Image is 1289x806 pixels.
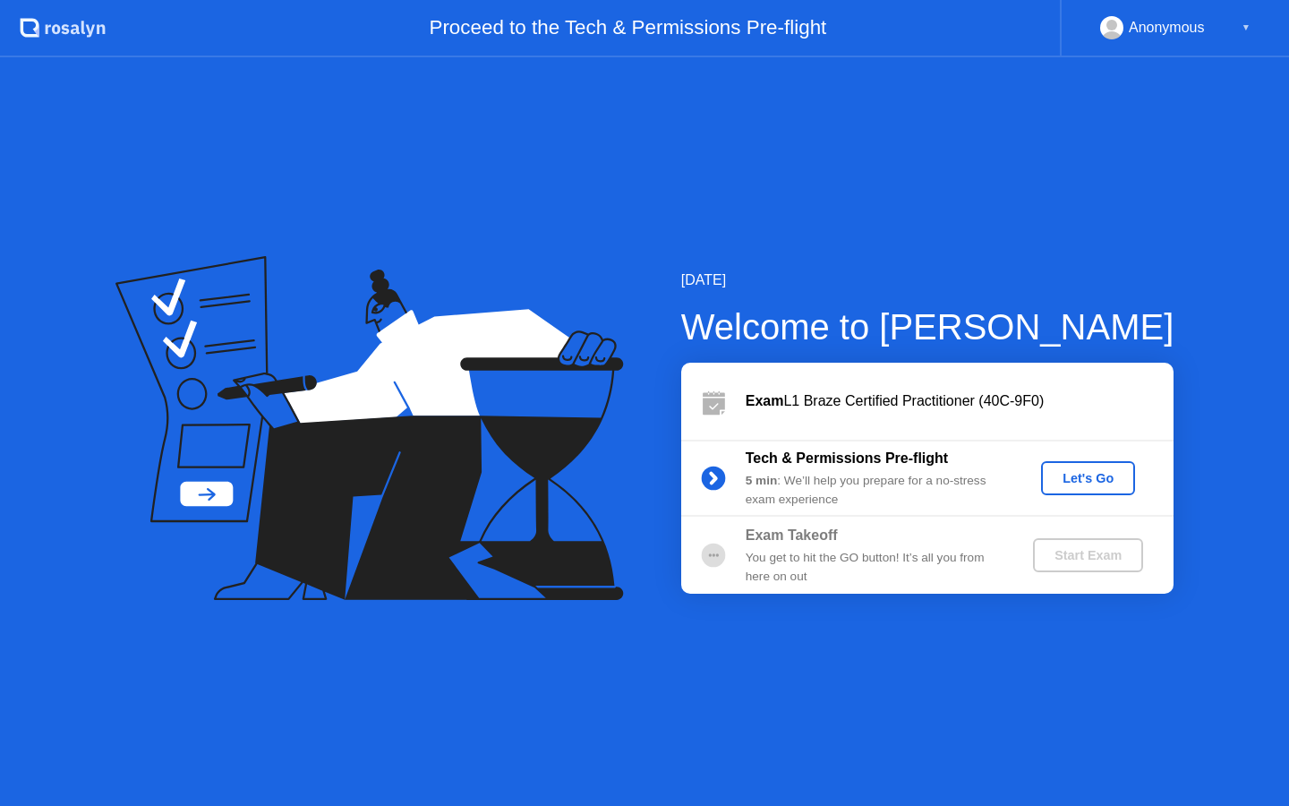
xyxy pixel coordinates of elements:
b: Exam [746,393,784,408]
b: Tech & Permissions Pre-flight [746,450,948,466]
div: Anonymous [1129,16,1205,39]
div: Start Exam [1040,548,1136,562]
div: L1 Braze Certified Practitioner (40C-9F0) [746,390,1174,412]
div: ▼ [1242,16,1251,39]
button: Start Exam [1033,538,1143,572]
div: Let's Go [1048,471,1128,485]
b: 5 min [746,474,778,487]
div: You get to hit the GO button! It’s all you from here on out [746,549,1003,586]
div: : We’ll help you prepare for a no-stress exam experience [746,472,1003,509]
div: [DATE] [681,270,1174,291]
button: Let's Go [1041,461,1135,495]
b: Exam Takeoff [746,527,838,543]
div: Welcome to [PERSON_NAME] [681,300,1174,354]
